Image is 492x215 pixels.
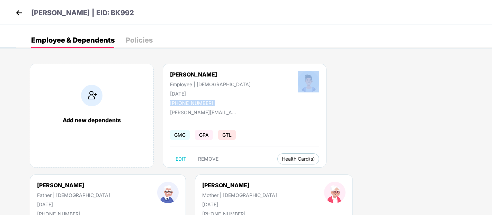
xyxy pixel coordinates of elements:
[202,201,277,207] div: [DATE]
[202,192,277,198] div: Mother | [DEMOGRAPHIC_DATA]
[324,182,346,203] img: profileImage
[170,100,251,106] div: [PHONE_NUMBER]
[193,153,224,164] button: REMOVE
[126,37,153,44] div: Policies
[195,130,213,140] span: GPA
[37,117,146,124] div: Add new dependents
[170,81,251,87] div: Employee | [DEMOGRAPHIC_DATA]
[37,201,110,207] div: [DATE]
[298,71,319,92] img: profileImage
[170,71,251,78] div: [PERSON_NAME]
[170,153,192,164] button: EDIT
[37,182,110,189] div: [PERSON_NAME]
[282,157,315,161] span: Health Card(s)
[170,130,190,140] span: GMC
[14,8,24,18] img: back
[202,182,277,189] div: [PERSON_NAME]
[218,130,236,140] span: GTL
[31,8,134,18] p: [PERSON_NAME] | EID: BK992
[176,156,186,162] span: EDIT
[157,182,179,203] img: profileImage
[277,153,319,164] button: Health Card(s)
[81,85,102,106] img: addIcon
[170,91,251,97] div: [DATE]
[37,192,110,198] div: Father | [DEMOGRAPHIC_DATA]
[170,109,239,115] div: [PERSON_NAME][EMAIL_ADDRESS][DOMAIN_NAME]
[198,156,218,162] span: REMOVE
[31,37,115,44] div: Employee & Dependents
